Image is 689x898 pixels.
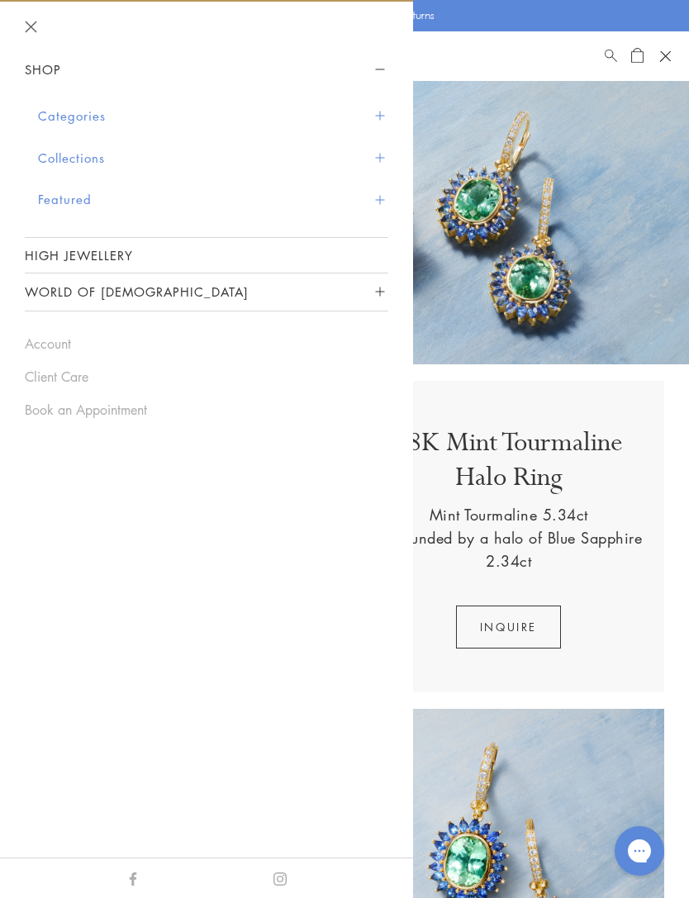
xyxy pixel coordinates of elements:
p: Mint Tourmaline 5.34ct [430,503,588,526]
a: High Jewellery [25,238,388,273]
button: Open navigation [653,44,677,69]
button: Collections [38,137,388,179]
button: Inquire [456,606,561,649]
nav: Sidebar navigation [25,51,388,311]
a: Account [25,335,388,353]
a: Client Care [25,368,388,386]
p: Surrounded by a halo of Blue Sapphire 2.34ct [369,526,648,573]
button: Shop [25,51,388,88]
button: World of [DEMOGRAPHIC_DATA] [25,273,388,311]
a: Instagram [273,868,287,886]
a: Search [605,46,617,66]
iframe: Gorgias live chat messenger [606,820,672,881]
button: Categories [38,95,388,137]
a: Book an Appointment [25,401,388,419]
a: Open Shopping Bag [631,46,644,66]
button: Close navigation [25,21,37,33]
a: Facebook [126,868,140,886]
p: 18K Mint Tourmaline Halo Ring [369,425,648,503]
button: Featured [38,178,388,221]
